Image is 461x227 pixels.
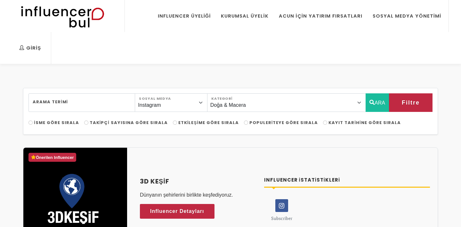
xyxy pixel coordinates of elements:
span: Influencer Detayları [150,207,204,216]
div: Önerilen Influencer [28,153,76,162]
a: Influencer Detayları [140,204,214,219]
input: Etkileşime Göre Sırala [173,121,177,125]
a: 3D Keşif [140,176,256,186]
input: İsme Göre Sırala [28,121,33,125]
span: Kayıt Tarihine Göre Sırala [328,120,400,126]
input: Search.. [28,93,135,112]
div: Sosyal Medya Yönetimi [373,12,441,20]
div: Influencer Üyeliği [158,12,211,20]
span: Filtre [402,97,420,108]
small: Subscriber [271,215,292,221]
input: Populeriteye Göre Sırala [244,121,248,125]
input: Takipçi Sayısına Göre Sırala [84,121,88,125]
span: İsme Göre Sırala [34,120,79,126]
button: ARA [366,93,389,112]
span: Populeriteye Göre Sırala [249,120,318,126]
div: Kurumsal Üyelik [221,12,268,20]
span: Takipçi Sayısına Göre Sırala [90,120,168,126]
button: Filtre [389,93,433,112]
a: Giriş [14,32,46,64]
div: Giriş [19,44,41,51]
input: Kayıt Tarihine Göre Sırala [323,121,327,125]
h4: Influencer İstatistikleri [264,176,430,184]
div: Acun İçin Yatırım Fırsatları [279,12,362,20]
span: Etkileşime Göre Sırala [178,120,239,126]
p: Dünyanın şehirlerini birlikte keşfediyoruz. [140,191,256,199]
